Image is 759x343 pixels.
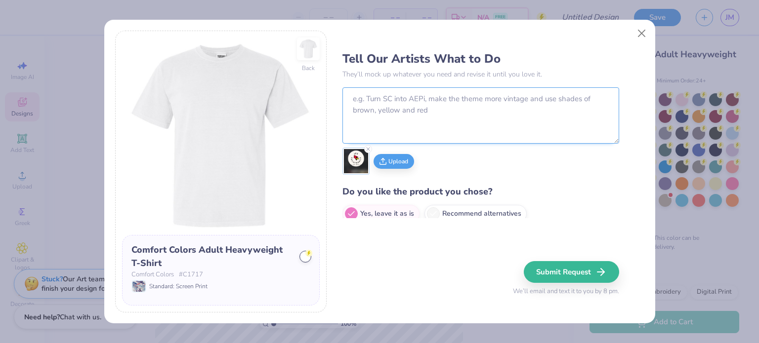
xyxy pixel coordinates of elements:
[131,270,174,280] span: Comfort Colors
[122,38,320,235] img: Front
[298,39,318,59] img: Back
[342,185,619,199] h4: Do you like the product you chose?
[632,24,651,42] button: Close
[424,205,527,223] label: Recommend alternatives
[513,287,619,297] span: We’ll email and text it to you by 8 pm.
[179,270,203,280] span: # C1717
[524,261,619,283] button: Submit Request
[149,282,208,291] span: Standard: Screen Print
[374,154,414,169] button: Upload
[342,69,619,79] p: They’ll mock up whatever you need and revise it until you love it.
[132,281,145,292] img: Standard: Screen Print
[131,243,293,270] div: Comfort Colors Adult Heavyweight T-Shirt
[342,51,619,66] h3: Tell Our Artists What to Do
[302,64,315,73] div: Back
[342,205,420,223] label: Yes, leave it as is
